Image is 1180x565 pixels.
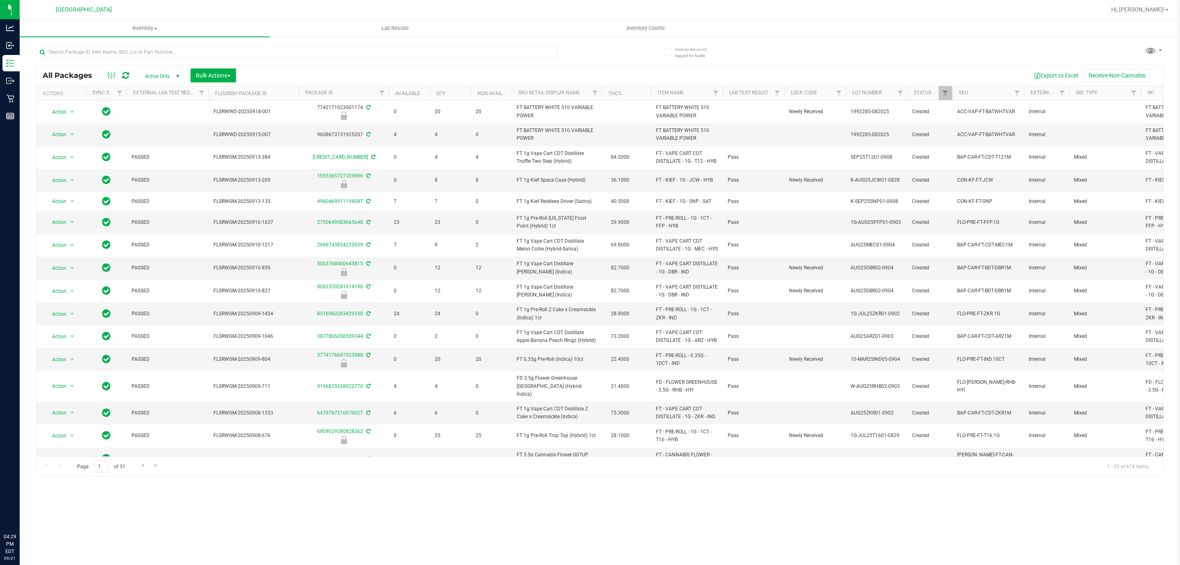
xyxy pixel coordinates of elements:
[1029,176,1064,184] span: Internal
[728,153,779,161] span: Pass
[67,262,77,274] span: select
[67,380,77,392] span: select
[476,264,507,272] span: 12
[102,106,111,117] span: In Sync
[394,176,425,184] span: 0
[56,6,112,13] span: [GEOGRAPHIC_DATA]
[102,216,111,228] span: In Sync
[939,86,952,100] a: Filter
[517,127,597,142] span: FT BATTERY WHITE 510 VARIABLE POWER
[957,153,1019,161] span: BAP-CAR-FT-CDT-T121M
[213,131,294,139] span: FLSRWWD-20250915-007
[477,91,514,96] a: Non-Available
[297,291,390,299] div: Newly Received
[728,310,779,318] span: Pass
[518,90,580,96] a: Sku Retail Display Name
[150,460,162,471] a: Go to the last page
[851,287,902,295] span: AUG25DBR02-0904
[1055,86,1069,100] a: Filter
[394,310,425,318] span: 24
[297,180,390,188] div: Newly Received
[912,131,947,139] span: Created
[45,262,67,274] span: Action
[607,308,633,320] span: 28.9000
[20,20,270,37] a: Inventory
[476,310,507,318] span: 0
[67,285,77,297] span: select
[45,216,67,228] span: Action
[6,59,14,67] inline-svg: Inventory
[133,90,197,96] a: External Lab Test Result
[957,409,1019,417] span: BAP-CAR-FT-CDT-ZKR1M
[45,380,67,392] span: Action
[365,311,370,317] span: Sync from Compliance System
[656,214,718,230] span: FT - PRE-ROLL - 1G - 1CT - FFP - HYB
[6,77,14,85] inline-svg: Outbound
[675,46,716,59] span: Include items not tagged for facility
[656,127,718,142] span: FT BATTERY WHITE 510 VARIABLE POWER
[317,198,363,204] a: 4960469911194087
[317,383,363,389] a: 9196825538022770
[1074,264,1136,272] span: Mixed
[1147,90,1172,96] a: SKU Name
[851,241,902,249] span: AUG25MEC01-0904
[1029,310,1064,318] span: Internal
[24,498,34,508] iframe: Resource center unread badge
[517,214,597,230] span: FT 1g Pre-Roll [US_STATE] Frost Point (Hybrid) 1ct
[213,264,294,272] span: FLSRWGM-20250910-859
[297,268,390,276] div: Newly Received
[45,196,67,207] span: Action
[365,219,370,225] span: Sync from Compliance System
[1074,153,1136,161] span: Mixed
[607,239,633,251] span: 69.8000
[213,219,294,226] span: FLSRWGM-20250910-1637
[435,131,466,139] span: 4
[1074,219,1136,226] span: Mixed
[771,86,784,100] a: Filter
[607,285,633,297] span: 82.7000
[213,153,294,161] span: FLSRWGM-20250913-384
[957,310,1019,318] span: FLO-PRE-FT-ZKR.1G
[435,264,466,272] span: 12
[6,41,14,50] inline-svg: Inbound
[851,176,902,184] span: K-AUG25JCW01-0828
[1029,219,1064,226] span: Internal
[476,131,507,139] span: 0
[1029,287,1064,295] span: Internal
[102,129,111,140] span: In Sync
[1010,86,1024,100] a: Filter
[1029,153,1064,161] span: Internal
[1074,241,1136,249] span: Mixed
[45,106,67,118] span: Action
[656,329,718,344] span: FT - VAPE CART CDT DISTILLATE - 1G - ARZ - HYB
[43,91,82,96] div: Actions
[213,241,294,249] span: FLSRWGM-20250910-1217
[476,108,507,116] span: 20
[607,262,633,274] span: 82.7000
[305,90,333,96] a: Package ID
[656,198,718,205] span: FT - KIEF - 1G - SNP - SAT
[132,310,204,318] span: PASSED
[912,264,947,272] span: Created
[6,24,14,32] inline-svg: Analytics
[102,196,111,207] span: In Sync
[1028,68,1083,82] button: Export to Excel
[45,407,67,419] span: Action
[957,287,1019,295] span: BAP-CAR-FT-BDT-DBR1M
[476,287,507,295] span: 12
[394,287,425,295] span: 0
[67,152,77,163] span: select
[297,104,390,120] div: 7742171023001174
[394,108,425,116] span: 0
[656,451,718,467] span: FT - CANNABIS FLOWER - 3.5G - 7UP - HYB
[789,176,841,184] span: Newly Received
[517,283,597,299] span: FT 1g Vape Cart Distillate [PERSON_NAME] (Indica)
[728,219,779,226] span: Pass
[517,198,597,205] span: FT 1g Kief Reckless Driver (Sativa)
[132,241,204,249] span: PASSED
[957,198,1019,205] span: CON-KF-FT-SNP
[365,261,370,267] span: Sync from Compliance System
[395,91,420,96] a: Available
[67,308,77,320] span: select
[608,91,622,96] a: THC%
